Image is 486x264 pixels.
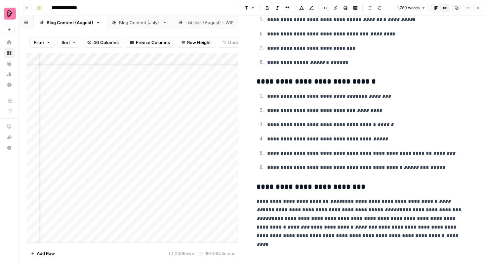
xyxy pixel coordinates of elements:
a: AirOps Academy [4,121,15,132]
span: Freeze Columns [136,39,170,46]
a: Blog Content (August) [34,16,106,29]
button: Filter [29,37,55,48]
span: Undo [228,39,239,46]
button: Freeze Columns [126,37,174,48]
a: Home [4,37,15,48]
a: Your Data [4,58,15,69]
button: Add Row [27,248,59,259]
div: 200 Rows [166,248,197,259]
a: Blog Content (July) [106,16,173,29]
a: Settings [4,79,15,90]
div: Blog Content (July) [119,19,160,26]
span: 40 Columns [93,39,119,46]
span: 1,780 words [397,5,420,11]
button: Row Height [177,37,215,48]
span: Add Row [37,250,55,257]
div: Listicles (August) - WIP [185,19,234,26]
button: Undo [218,37,244,48]
a: Browse [4,48,15,58]
button: 40 Columns [83,37,123,48]
span: Sort [61,39,70,46]
button: 1,780 words [394,4,428,12]
button: Sort [57,37,80,48]
a: Usage [4,69,15,79]
img: Preply Logo [4,8,16,20]
div: What's new? [4,132,14,142]
button: Workspace: Preply [4,5,15,22]
a: Listicles (August) - WIP [173,16,247,29]
button: What's new? [4,132,15,142]
button: Help + Support [4,142,15,153]
span: Filter [34,39,44,46]
div: 19/40 Columns [197,248,238,259]
div: Blog Content (August) [47,19,93,26]
span: Row Height [187,39,211,46]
